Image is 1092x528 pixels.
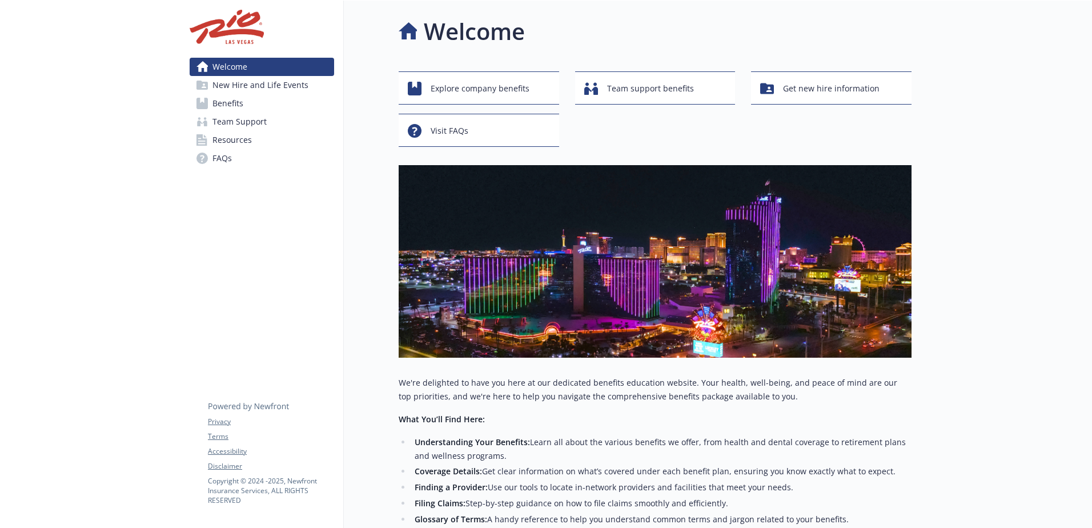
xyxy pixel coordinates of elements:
a: Accessibility [208,446,334,457]
a: Benefits [190,94,334,113]
img: overview page banner [399,165,912,358]
span: New Hire and Life Events [212,76,308,94]
span: Benefits [212,94,243,113]
p: We're delighted to have you here at our dedicated benefits education website. Your health, well-b... [399,376,912,403]
button: Explore company benefits [399,71,559,105]
li: Use our tools to locate in-network providers and facilities that meet your needs. [411,481,912,494]
strong: Understanding Your Benefits: [415,437,530,447]
span: Team Support [212,113,267,131]
a: New Hire and Life Events [190,76,334,94]
li: Step-by-step guidance on how to file claims smoothly and efficiently. [411,497,912,510]
a: Terms [208,431,334,442]
button: Get new hire information [751,71,912,105]
li: Get clear information on what’s covered under each benefit plan, ensuring you know exactly what t... [411,465,912,478]
li: A handy reference to help you understand common terms and jargon related to your benefits. [411,513,912,526]
a: Team Support [190,113,334,131]
strong: Finding a Provider: [415,482,488,493]
strong: Glossary of Terms: [415,514,487,525]
strong: Coverage Details: [415,466,482,477]
span: Welcome [212,58,247,76]
span: Get new hire information [783,78,880,99]
button: Visit FAQs [399,114,559,147]
p: Copyright © 2024 - 2025 , Newfront Insurance Services, ALL RIGHTS RESERVED [208,476,334,505]
span: Explore company benefits [431,78,529,99]
span: Visit FAQs [431,120,468,142]
span: Team support benefits [607,78,694,99]
a: Disclaimer [208,461,334,471]
a: Resources [190,131,334,149]
a: Welcome [190,58,334,76]
li: Learn all about the various benefits we offer, from health and dental coverage to retirement plan... [411,435,912,463]
a: Privacy [208,417,334,427]
button: Team support benefits [575,71,736,105]
span: FAQs [212,149,232,167]
h1: Welcome [424,14,525,49]
span: Resources [212,131,252,149]
strong: What You’ll Find Here: [399,414,485,425]
strong: Filing Claims: [415,498,465,509]
a: FAQs [190,149,334,167]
